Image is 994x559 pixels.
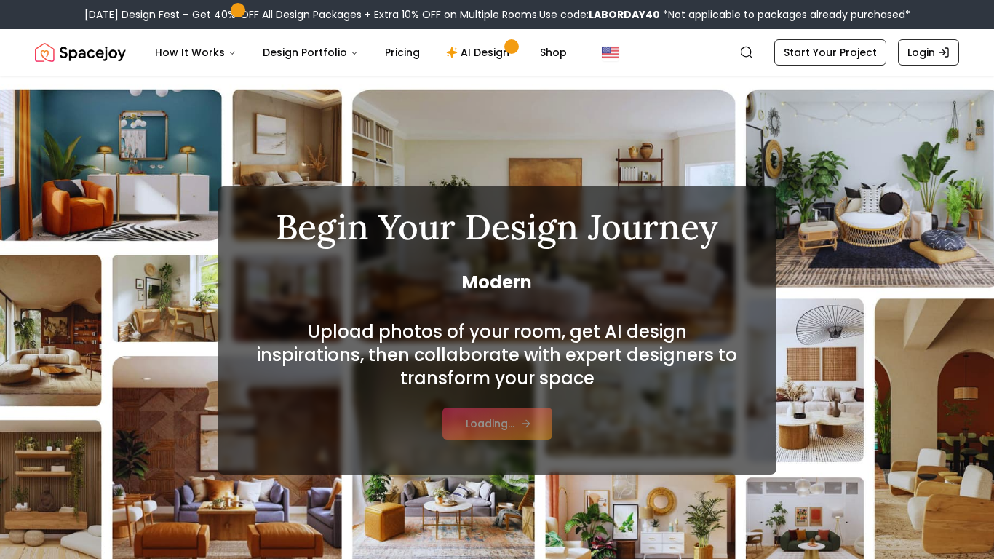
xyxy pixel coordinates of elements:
[434,38,525,67] a: AI Design
[602,44,619,61] img: United States
[251,38,370,67] button: Design Portfolio
[143,38,248,67] button: How It Works
[539,7,660,22] span: Use code:
[35,38,126,67] img: Spacejoy Logo
[84,7,910,22] div: [DATE] Design Fest – Get 40% OFF All Design Packages + Extra 10% OFF on Multiple Rooms.
[35,38,126,67] a: Spacejoy
[373,38,432,67] a: Pricing
[253,320,741,390] h2: Upload photos of your room, get AI design inspirations, then collaborate with expert designers to...
[35,29,959,76] nav: Global
[774,39,886,66] a: Start Your Project
[253,210,741,245] h1: Begin Your Design Journey
[660,7,910,22] span: *Not applicable to packages already purchased*
[898,39,959,66] a: Login
[143,38,578,67] nav: Main
[528,38,578,67] a: Shop
[253,271,741,294] span: Modern
[589,7,660,22] b: LABORDAY40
